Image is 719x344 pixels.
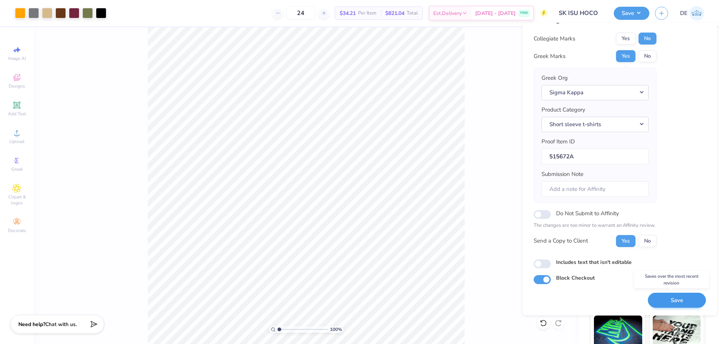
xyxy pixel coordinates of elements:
[614,7,649,20] button: Save
[534,52,565,61] div: Greek Marks
[45,321,77,328] span: Chat with us.
[634,271,709,288] div: Saves over the most recent revision
[541,181,649,197] input: Add a note for Affinity
[553,6,608,21] input: Untitled Design
[433,9,462,17] span: Est. Delivery
[9,83,25,89] span: Designs
[616,33,635,45] button: Yes
[8,111,26,117] span: Add Text
[330,326,342,333] span: 100 %
[541,170,583,179] label: Submission Note
[286,6,315,20] input: – –
[616,50,635,62] button: Yes
[556,258,632,266] label: Includes text that isn't editable
[680,9,688,18] span: DE
[534,222,656,229] p: The changes are too minor to warrant an Affinity review.
[8,55,26,61] span: Image AI
[541,117,649,132] button: Short sleeve t-shirts
[638,33,656,45] button: No
[541,85,649,100] button: Sigma Kappa
[556,274,595,282] label: Block Checkout
[8,228,26,234] span: Decorate
[534,237,588,245] div: Send a Copy to Client
[520,10,528,16] span: FREE
[475,9,516,17] span: [DATE] - [DATE]
[385,9,404,17] span: $821.04
[18,321,45,328] strong: Need help?
[541,74,568,82] label: Greek Org
[541,137,575,146] label: Proof Item ID
[648,293,706,308] button: Save
[556,208,619,218] label: Do Not Submit to Affinity
[9,138,24,144] span: Upload
[680,6,704,21] a: DE
[11,166,23,172] span: Greek
[616,235,635,247] button: Yes
[541,106,585,114] label: Product Category
[638,50,656,62] button: No
[340,9,356,17] span: $34.21
[638,235,656,247] button: No
[689,6,704,21] img: Djian Evardoni
[534,34,575,43] div: Collegiate Marks
[407,9,418,17] span: Total
[4,194,30,206] span: Clipart & logos
[358,9,376,17] span: Per Item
